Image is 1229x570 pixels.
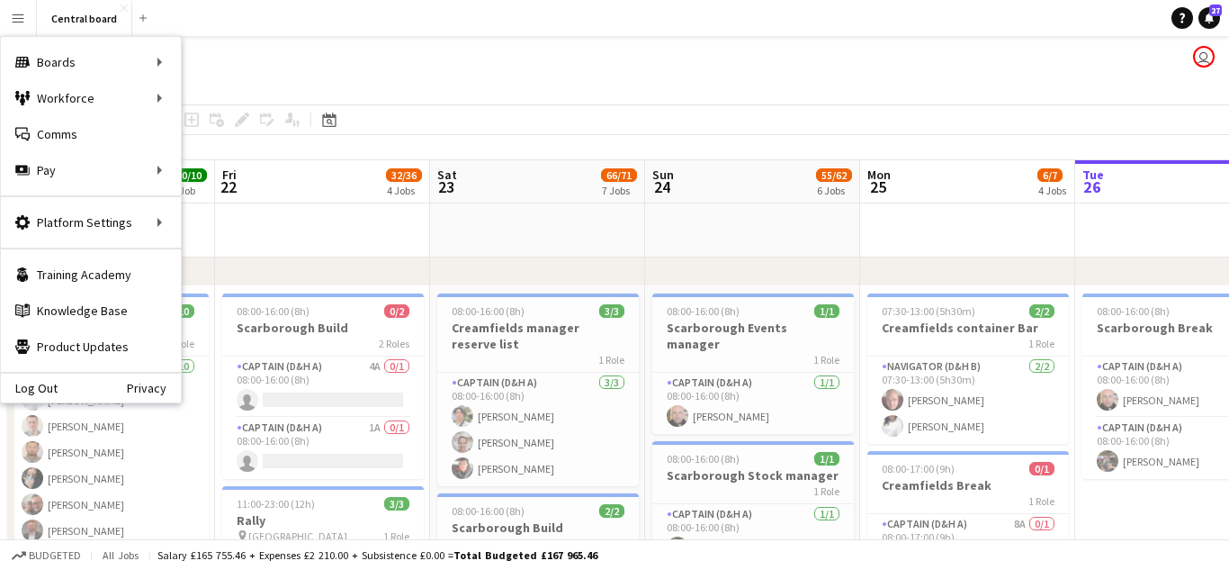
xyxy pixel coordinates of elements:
[813,353,839,366] span: 1 Role
[1037,168,1063,182] span: 6/7
[99,548,142,562] span: All jobs
[1,80,181,116] div: Workforce
[37,1,132,36] button: Central board
[437,520,639,536] h3: Scarborough Build
[652,294,854,434] app-job-card: 08:00-16:00 (8h)1/1Scarborough Events manager1 RoleCaptain (D&H A)1/108:00-16:00 (8h)[PERSON_NAME]
[222,320,424,336] h3: Scarborough Build
[594,537,624,550] span: 2 Roles
[437,294,639,486] app-job-card: 08:00-16:00 (8h)3/3Creamfields manager reserve list1 RoleCaptain (D&H A)3/308:00-16:00 (8h)[PERSO...
[157,548,597,562] div: Salary £165 755.46 + Expenses £2 210.00 + Subsistence £0.00 =
[814,452,839,466] span: 1/1
[813,484,839,498] span: 1 Role
[1209,5,1222,16] span: 27
[29,549,81,562] span: Budgeted
[652,504,854,565] app-card-role: Captain (D&H A)1/108:00-16:00 (8h)[PERSON_NAME]
[1198,7,1220,29] a: 27
[882,462,955,475] span: 08:00-17:00 (9h)
[9,546,84,565] button: Budgeted
[171,168,207,182] span: 10/10
[452,504,525,518] span: 08:00-16:00 (8h)
[237,497,315,511] span: 11:00-23:00 (12h)
[814,304,839,318] span: 1/1
[437,320,639,352] h3: Creamfields manager reserve list
[1,152,181,188] div: Pay
[386,168,422,182] span: 32/36
[384,304,409,318] span: 0/2
[652,167,674,183] span: Sun
[1,44,181,80] div: Boards
[222,167,237,183] span: Fri
[222,357,424,418] app-card-role: Captain (D&H A)4A0/108:00-16:00 (8h)
[1,381,58,395] a: Log Out
[1029,304,1054,318] span: 2/2
[1,329,181,365] a: Product Updates
[1028,494,1054,508] span: 1 Role
[650,176,674,197] span: 24
[601,168,637,182] span: 66/71
[435,176,457,197] span: 23
[1038,184,1066,197] div: 4 Jobs
[383,529,409,543] span: 1 Role
[1,257,181,293] a: Training Academy
[222,418,424,479] app-card-role: Captain (D&H A)1A0/108:00-16:00 (8h)
[1029,462,1054,475] span: 0/1
[222,294,424,479] app-job-card: 08:00-16:00 (8h)0/2Scarborough Build2 RolesCaptain (D&H A)4A0/108:00-16:00 (8h) Captain (D&H A)1A...
[667,304,740,318] span: 08:00-16:00 (8h)
[1080,176,1104,197] span: 26
[602,184,636,197] div: 7 Jobs
[387,184,421,197] div: 4 Jobs
[1082,167,1104,183] span: Tue
[222,512,424,529] h3: Rally
[248,529,347,543] span: [GEOGRAPHIC_DATA]
[220,176,237,197] span: 22
[1193,46,1215,68] app-user-avatar: Hayley Ekwubiri
[599,304,624,318] span: 3/3
[652,320,854,352] h3: Scarborough Events manager
[437,373,639,486] app-card-role: Captain (D&H A)3/308:00-16:00 (8h)[PERSON_NAME][PERSON_NAME][PERSON_NAME]
[599,504,624,518] span: 2/2
[453,548,597,562] span: Total Budgeted £167 965.46
[452,304,525,318] span: 08:00-16:00 (8h)
[816,168,852,182] span: 55/62
[1097,304,1170,318] span: 08:00-16:00 (8h)
[817,184,851,197] div: 6 Jobs
[172,184,206,197] div: 1 Job
[667,452,740,466] span: 08:00-16:00 (8h)
[867,357,1069,444] app-card-role: Navigator (D&H B)2/207:30-13:00 (5h30m)[PERSON_NAME][PERSON_NAME]
[867,477,1069,493] h3: Creamfields Break
[867,167,891,183] span: Mon
[237,304,309,318] span: 08:00-16:00 (8h)
[7,294,209,560] app-job-card: 13:00-00:30 (11h30m) (Fri)10/10Creamfields [GEOGRAPHIC_DATA], [GEOGRAPHIC_DATA]1 RoleCaptain (D&H...
[598,353,624,366] span: 1 Role
[1,116,181,152] a: Comms
[867,320,1069,336] h3: Creamfields container Bar
[379,337,409,350] span: 2 Roles
[865,176,891,197] span: 25
[652,467,854,484] h3: Scarborough Stock manager
[1,293,181,329] a: Knowledge Base
[652,373,854,434] app-card-role: Captain (D&H A)1/108:00-16:00 (8h)[PERSON_NAME]
[384,497,409,511] span: 3/3
[652,441,854,565] app-job-card: 08:00-16:00 (8h)1/1Scarborough Stock manager1 RoleCaptain (D&H A)1/108:00-16:00 (8h)[PERSON_NAME]
[437,167,457,183] span: Sat
[882,304,975,318] span: 07:30-13:00 (5h30m)
[1028,337,1054,350] span: 1 Role
[867,294,1069,444] app-job-card: 07:30-13:00 (5h30m)2/2Creamfields container Bar1 RoleNavigator (D&H B)2/207:30-13:00 (5h30m)[PERS...
[127,381,181,395] a: Privacy
[1,204,181,240] div: Platform Settings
